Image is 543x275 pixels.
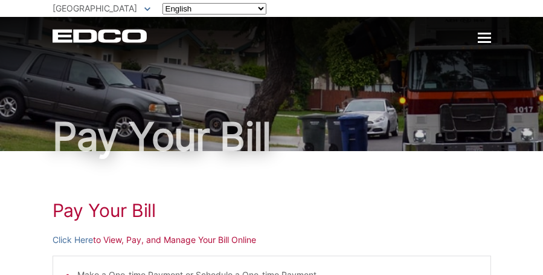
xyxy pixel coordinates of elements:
select: Select a language [162,3,266,15]
a: Click Here [53,233,93,247]
h1: Pay Your Bill [53,117,491,156]
span: [GEOGRAPHIC_DATA] [53,3,137,13]
p: to View, Pay, and Manage Your Bill Online [53,233,491,247]
h1: Pay Your Bill [53,199,491,221]
a: EDCD logo. Return to the homepage. [53,29,149,43]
